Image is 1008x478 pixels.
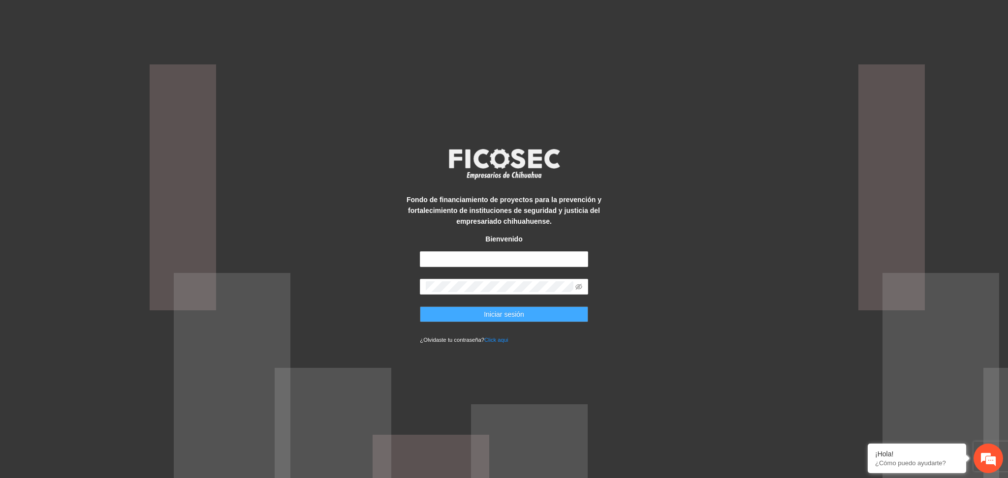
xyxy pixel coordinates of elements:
[420,306,588,322] button: Iniciar sesión
[575,283,582,290] span: eye-invisible
[442,146,566,182] img: logo
[875,459,959,467] p: ¿Cómo puedo ayudarte?
[484,337,508,343] a: Click aqui
[484,309,524,320] span: Iniciar sesión
[485,235,522,243] strong: Bienvenido
[407,196,601,225] strong: Fondo de financiamiento de proyectos para la prevención y fortalecimiento de instituciones de seg...
[875,450,959,458] div: ¡Hola!
[420,337,508,343] small: ¿Olvidaste tu contraseña?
